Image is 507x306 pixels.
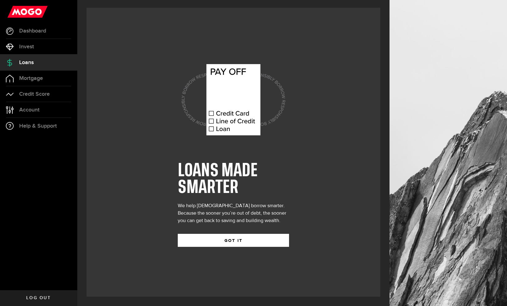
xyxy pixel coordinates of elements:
[19,91,50,97] span: Credit Score
[178,234,289,247] button: GOT IT
[19,28,46,34] span: Dashboard
[19,107,40,113] span: Account
[19,123,57,129] span: Help & Support
[19,44,34,50] span: Invest
[178,202,289,225] div: We help [DEMOGRAPHIC_DATA] borrow smarter. Because the sooner you’re out of debt, the sooner you ...
[19,76,43,81] span: Mortgage
[19,60,34,65] span: Loans
[26,296,51,300] span: Log out
[178,163,289,196] h1: LOANS MADE SMARTER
